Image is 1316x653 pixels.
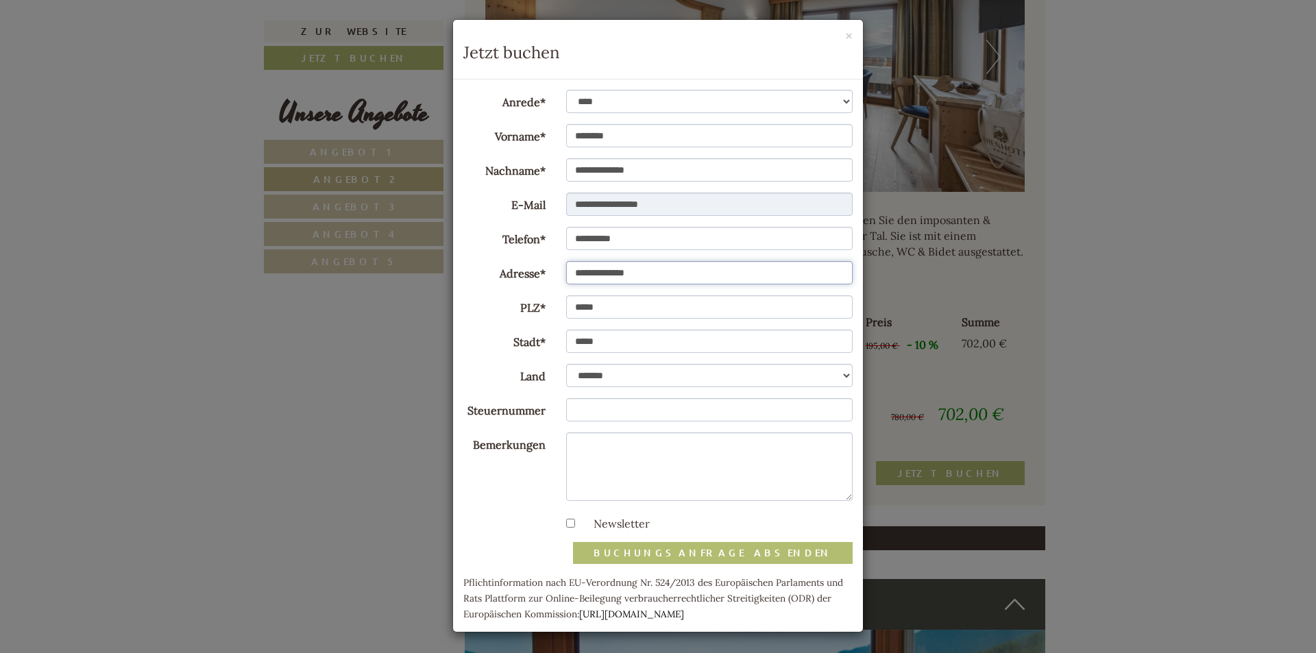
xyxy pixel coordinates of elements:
a: [URL][DOMAIN_NAME] [579,608,684,620]
label: Vorname* [453,124,556,145]
label: Bemerkungen [453,432,556,453]
label: Anrede* [453,90,556,110]
label: Nachname* [453,158,556,179]
button: Buchungsanfrage absenden [573,542,853,564]
label: Stadt* [453,330,556,350]
h3: Jetzt buchen [463,44,853,62]
label: Telefon* [453,227,556,247]
button: × [845,29,853,43]
label: E-Mail [453,193,556,213]
label: Newsletter [580,516,650,532]
label: Steuernummer [453,398,556,419]
label: Adresse* [453,261,556,282]
small: Pflichtinformation nach EU-Verordnung Nr. 524/2013 des Europäischen Parlaments und Rats Plattform... [463,576,843,620]
label: Land [453,364,556,384]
